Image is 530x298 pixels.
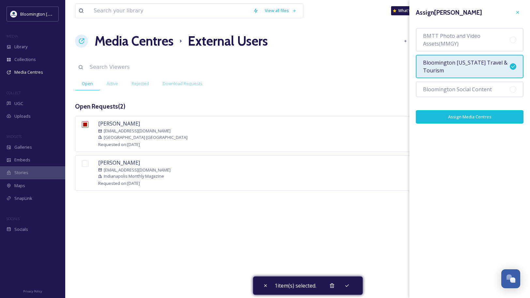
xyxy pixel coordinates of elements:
span: Download Requests [163,81,203,87]
span: WIDGETS [7,134,22,139]
button: Open Chat [501,269,520,288]
a: Privacy Policy [23,287,42,295]
span: Open [82,81,93,87]
span: Privacy Policy [23,289,42,293]
span: Socials [14,226,28,232]
img: 429649847_804695101686009_1723528578384153789_n.jpg [10,11,17,17]
span: [PERSON_NAME] [98,159,140,166]
button: Bulk Invite [400,35,435,47]
span: Bloomington [US_STATE] Travel & Tourism [20,11,102,17]
span: Stories [14,170,28,176]
span: MEDIA [7,34,18,38]
span: Bloomington [US_STATE] Travel & Tourism [423,59,510,74]
a: Bulk Invite [400,35,438,47]
span: [EMAIL_ADDRESS][DOMAIN_NAME] [104,167,171,173]
span: Embeds [14,157,30,163]
span: SnapLink [14,195,32,201]
span: Active [107,81,118,87]
h1: External Users [188,31,268,51]
span: Requested on: [DATE] [98,180,140,186]
span: COLLECT [7,90,21,95]
span: Library [14,44,27,50]
span: [PERSON_NAME] [98,120,140,127]
span: UGC [14,100,23,107]
input: Search your library [90,4,250,18]
span: Bloomington Social Content [423,85,492,93]
a: What's New [391,6,424,15]
span: 1 item(s) selected. [275,282,316,290]
span: Media Centres [14,69,43,75]
span: Maps [14,183,25,189]
span: Uploads [14,113,31,119]
span: Requested on: [DATE] [98,142,140,147]
button: Assign Media Centres [416,110,523,124]
input: Search Viewers [86,60,238,74]
a: Media Centres [95,31,174,51]
h3: Assign [PERSON_NAME] [416,8,482,17]
span: Rejected [132,81,149,87]
span: Galleries [14,144,32,150]
span: SOCIALS [7,216,20,221]
h3: Open Requests ( 2 ) [75,102,126,111]
a: View all files [262,4,300,17]
span: [EMAIL_ADDRESS][DOMAIN_NAME] [104,128,171,134]
span: BMTT Photo and Video Assets(MMGY) [423,32,510,48]
span: [GEOGRAPHIC_DATA] [GEOGRAPHIC_DATA] [104,134,188,141]
span: Indianapolis Monthly Magazine [104,173,164,179]
span: Collections [14,56,36,63]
